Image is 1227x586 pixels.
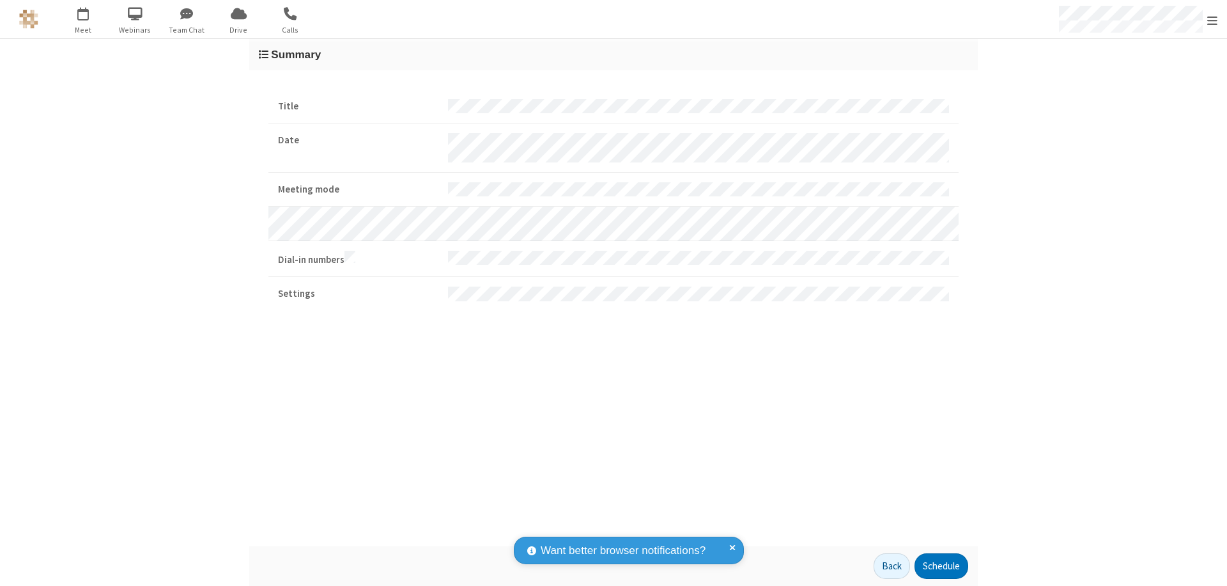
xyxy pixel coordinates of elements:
button: Back [874,553,910,579]
strong: Settings [278,287,438,301]
span: Drive [215,24,263,36]
span: Summary [271,48,321,61]
strong: Date [278,133,438,148]
iframe: Chat [1195,553,1217,577]
span: Calls [266,24,314,36]
button: Schedule [914,553,968,579]
span: Webinars [111,24,159,36]
strong: Dial-in numbers [278,251,438,267]
strong: Meeting mode [278,182,438,197]
img: QA Selenium DO NOT DELETE OR CHANGE [19,10,38,29]
strong: Title [278,99,438,114]
span: Team Chat [163,24,211,36]
span: Meet [59,24,107,36]
span: Want better browser notifications? [541,542,706,559]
